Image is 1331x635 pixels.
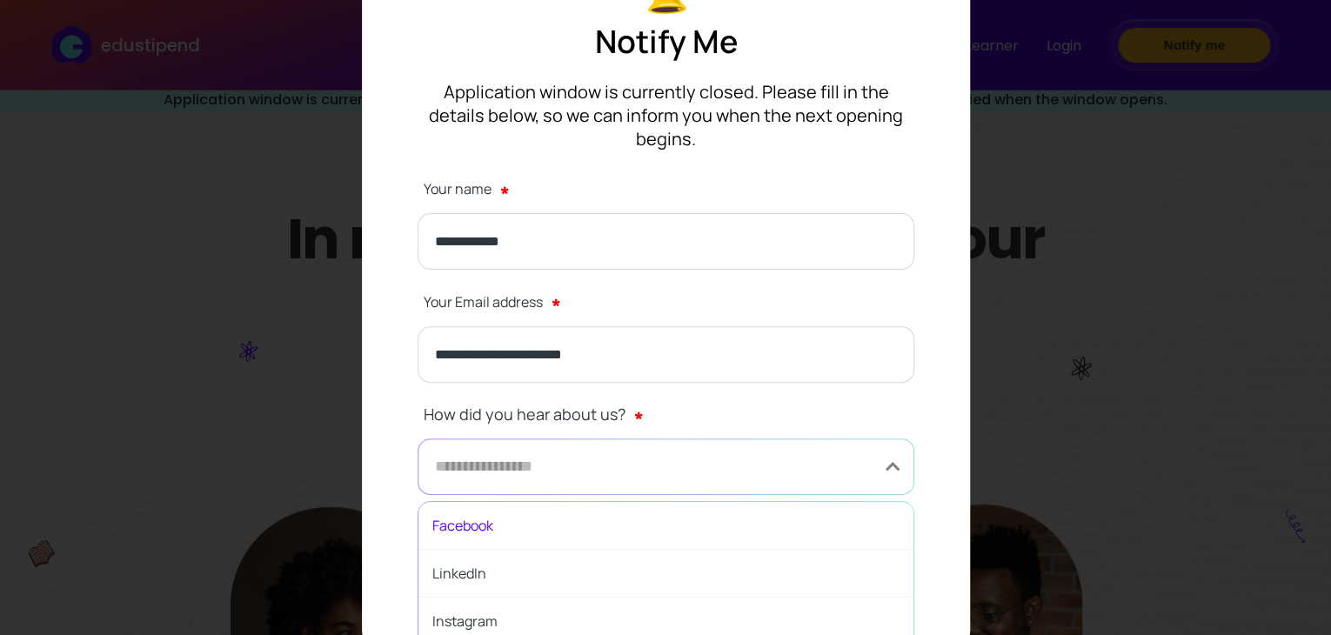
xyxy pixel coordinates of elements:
[424,283,914,320] label: Your Email address
[418,550,913,598] span: LinkedIn
[418,20,914,63] p: Notify Me
[418,502,913,550] span: Facebook
[418,80,914,150] p: Application window is currently closed. Please fill in the details below, so we can inform you wh...
[424,396,914,433] label: How did you hear about us?
[424,170,914,208] label: Your name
